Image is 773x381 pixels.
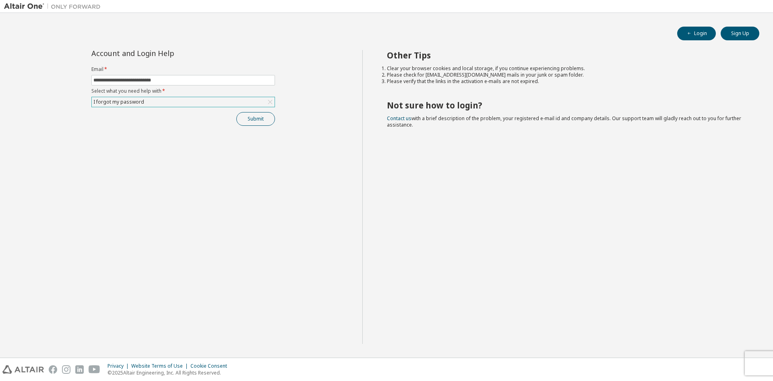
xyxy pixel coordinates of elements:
img: altair_logo.svg [2,365,44,374]
h2: Other Tips [387,50,745,60]
button: Sign Up [721,27,759,40]
img: Altair One [4,2,105,10]
div: Cookie Consent [190,363,232,369]
img: youtube.svg [89,365,100,374]
div: I forgot my password [92,98,145,106]
img: linkedin.svg [75,365,84,374]
div: I forgot my password [92,97,275,107]
div: Website Terms of Use [131,363,190,369]
label: Select what you need help with [91,88,275,94]
li: Please check for [EMAIL_ADDRESS][DOMAIN_NAME] mails in your junk or spam folder. [387,72,745,78]
img: facebook.svg [49,365,57,374]
div: Privacy [107,363,131,369]
label: Email [91,66,275,73]
button: Login [677,27,716,40]
div: Account and Login Help [91,50,238,56]
button: Submit [236,112,275,126]
p: © 2025 Altair Engineering, Inc. All Rights Reserved. [107,369,232,376]
span: with a brief description of the problem, your registered e-mail id and company details. Our suppo... [387,115,741,128]
h2: Not sure how to login? [387,100,745,110]
a: Contact us [387,115,411,122]
img: instagram.svg [62,365,70,374]
li: Please verify that the links in the activation e-mails are not expired. [387,78,745,85]
li: Clear your browser cookies and local storage, if you continue experiencing problems. [387,65,745,72]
